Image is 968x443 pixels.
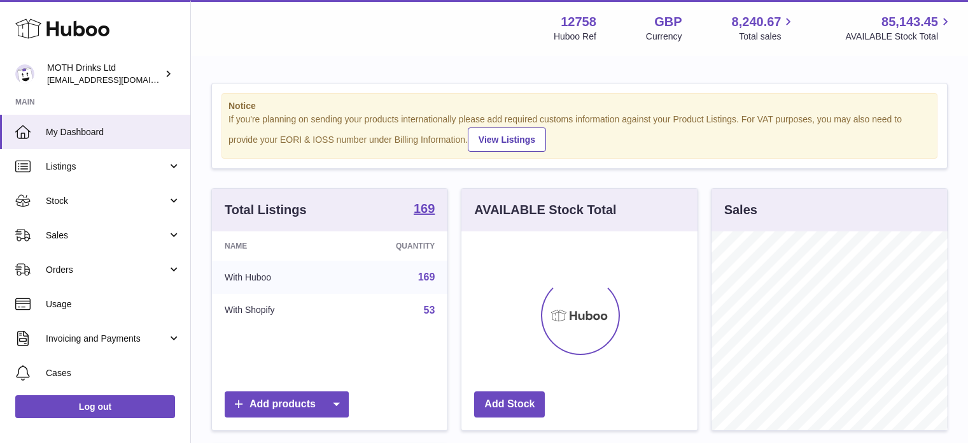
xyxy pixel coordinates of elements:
a: 169 [418,272,435,282]
a: Log out [15,395,175,418]
strong: 169 [414,202,435,215]
span: Orders [46,264,167,276]
span: AVAILABLE Stock Total [845,31,953,43]
span: Stock [46,195,167,207]
td: With Shopify [212,294,339,327]
span: 85,143.45 [881,13,938,31]
h3: AVAILABLE Stock Total [474,201,616,219]
div: If you're planning on sending your products internationally please add required customs informati... [228,113,930,152]
a: 85,143.45 AVAILABLE Stock Total [845,13,953,43]
h3: Sales [724,201,757,219]
a: Add products [225,391,349,418]
span: [EMAIL_ADDRESS][DOMAIN_NAME] [47,75,187,85]
span: Sales [46,229,167,242]
th: Quantity [339,231,448,261]
span: Total sales [739,31,796,43]
span: Cases [46,367,181,379]
strong: 12758 [561,13,596,31]
strong: GBP [654,13,682,31]
span: Invoicing and Payments [46,333,167,345]
th: Name [212,231,339,261]
span: My Dashboard [46,126,181,138]
a: 8,240.67 Total sales [732,13,796,43]
span: Listings [46,161,167,173]
img: orders@mothdrinks.com [15,64,34,84]
span: Usage [46,298,181,310]
span: 8,240.67 [732,13,782,31]
div: Huboo Ref [554,31,596,43]
strong: Notice [228,100,930,112]
a: 53 [424,305,435,316]
a: 169 [414,202,435,217]
div: Currency [646,31,682,43]
td: With Huboo [212,261,339,294]
a: Add Stock [474,391,545,418]
h3: Total Listings [225,201,307,219]
div: MOTH Drinks Ltd [47,62,162,86]
a: View Listings [468,127,546,152]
